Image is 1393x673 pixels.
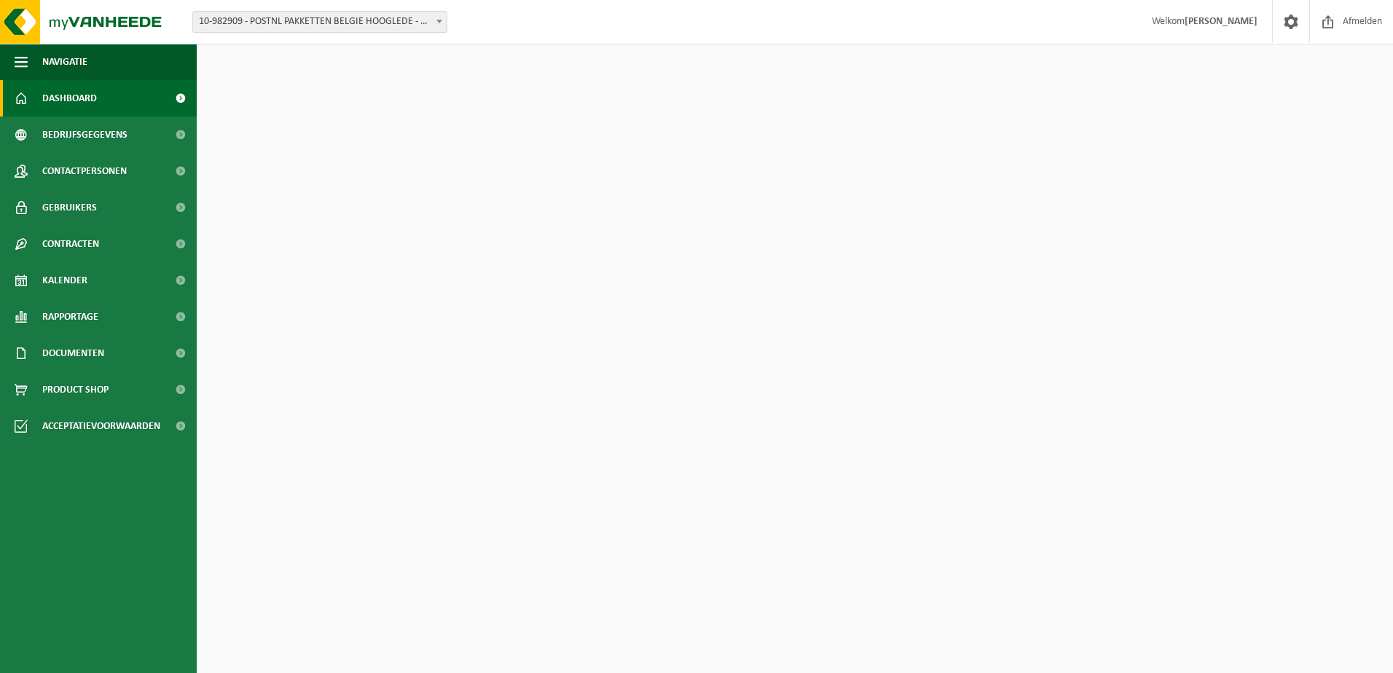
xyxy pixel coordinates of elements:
[42,153,127,189] span: Contactpersonen
[42,335,104,371] span: Documenten
[42,80,97,117] span: Dashboard
[42,189,97,226] span: Gebruikers
[42,299,98,335] span: Rapportage
[42,226,99,262] span: Contracten
[42,262,87,299] span: Kalender
[193,12,447,32] span: 10-982909 - POSTNL PAKKETTEN BELGIE HOOGLEDE - HOOGLEDE
[42,44,87,80] span: Navigatie
[42,408,160,444] span: Acceptatievoorwaarden
[192,11,447,33] span: 10-982909 - POSTNL PAKKETTEN BELGIE HOOGLEDE - HOOGLEDE
[42,371,109,408] span: Product Shop
[1185,16,1257,27] strong: [PERSON_NAME]
[42,117,127,153] span: Bedrijfsgegevens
